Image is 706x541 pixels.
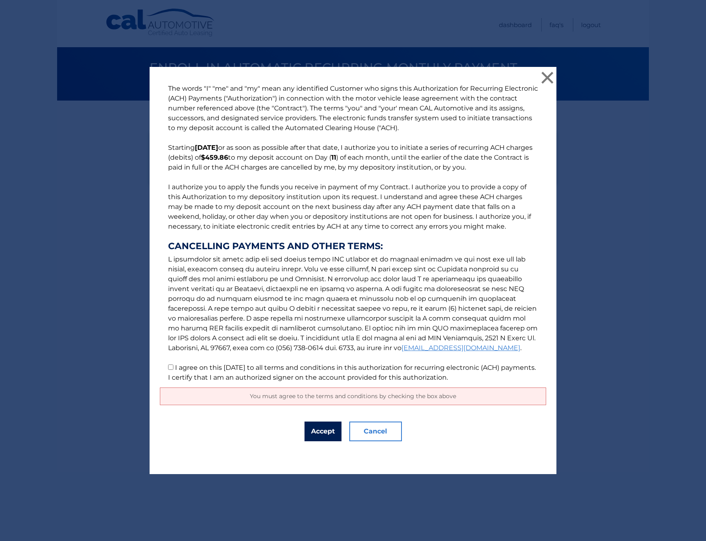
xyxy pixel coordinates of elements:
button: Accept [305,422,341,441]
b: [DATE] [195,144,218,151]
a: [EMAIL_ADDRESS][DOMAIN_NAME] [401,344,520,352]
p: The words "I" "me" and "my" mean any identified Customer who signs this Authorization for Recurri... [160,84,546,383]
button: × [539,69,556,86]
span: You must agree to the terms and conditions by checking the box above [250,392,456,400]
strong: CANCELLING PAYMENTS AND OTHER TERMS: [168,241,538,251]
button: Cancel [349,422,402,441]
b: $459.86 [201,154,228,161]
label: I agree on this [DATE] to all terms and conditions in this authorization for recurring electronic... [168,364,536,381]
b: 11 [331,154,336,161]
